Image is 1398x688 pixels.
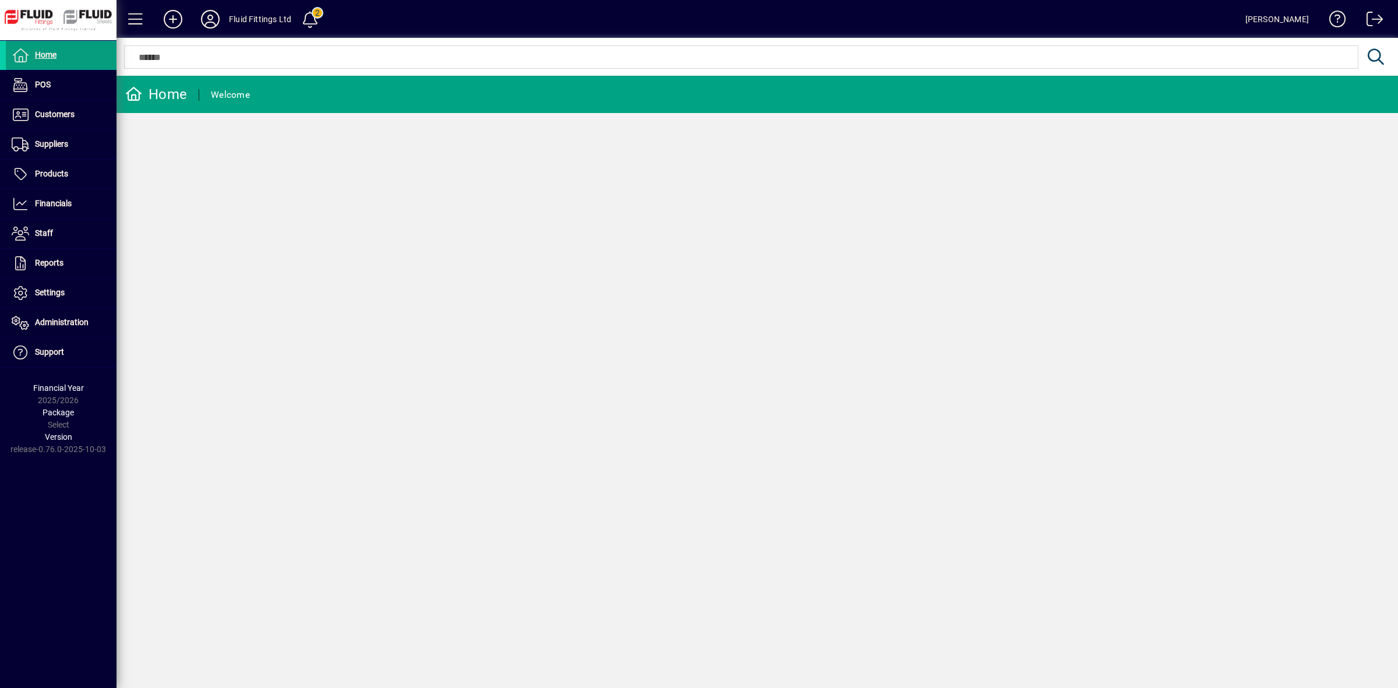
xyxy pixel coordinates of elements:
[6,219,116,248] a: Staff
[6,130,116,159] a: Suppliers
[6,308,116,337] a: Administration
[6,100,116,129] a: Customers
[1321,2,1346,40] a: Knowledge Base
[229,10,291,29] div: Fluid Fittings Ltd
[125,85,187,104] div: Home
[35,169,68,178] span: Products
[35,50,57,59] span: Home
[35,347,64,357] span: Support
[35,199,72,208] span: Financials
[6,70,116,100] a: POS
[35,317,89,327] span: Administration
[192,9,229,30] button: Profile
[35,258,63,267] span: Reports
[33,383,84,393] span: Financial Year
[35,80,51,89] span: POS
[1358,2,1383,40] a: Logout
[6,160,116,189] a: Products
[1245,10,1309,29] div: [PERSON_NAME]
[6,278,116,308] a: Settings
[43,408,74,417] span: Package
[35,288,65,297] span: Settings
[45,432,72,442] span: Version
[35,139,68,149] span: Suppliers
[6,189,116,218] a: Financials
[35,110,75,119] span: Customers
[6,249,116,278] a: Reports
[6,338,116,367] a: Support
[154,9,192,30] button: Add
[35,228,53,238] span: Staff
[211,86,250,104] div: Welcome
